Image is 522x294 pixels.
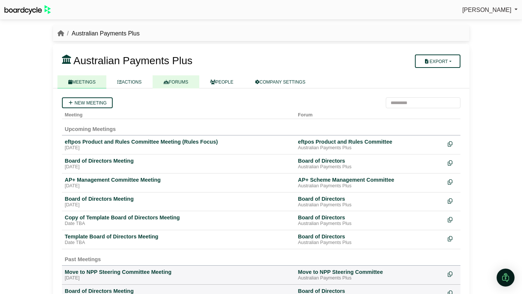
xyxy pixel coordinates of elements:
[298,196,442,208] a: Board of Directors Australian Payments Plus
[448,196,457,206] div: Make a copy
[65,157,292,170] a: Board of Directors Meeting [DATE]
[298,214,442,227] a: Board of Directors Australian Payments Plus
[298,221,442,227] div: Australian Payments Plus
[65,126,116,132] span: Upcoming Meetings
[298,138,442,151] a: eftpos Product and Rules Committee Australian Payments Plus
[65,183,292,189] div: [DATE]
[65,202,292,208] div: [DATE]
[298,269,442,281] a: Move to NPP Steering Committee Australian Payments Plus
[65,221,292,227] div: Date TBA
[298,233,442,246] a: Board of Directors Australian Payments Plus
[298,233,442,240] div: Board of Directors
[65,233,292,240] div: Template Board of Directors Meeting
[448,214,457,224] div: Make a copy
[57,75,107,88] a: MEETINGS
[65,214,292,221] div: Copy of Template Board of Directors Meeting
[65,145,292,151] div: [DATE]
[298,145,442,151] div: Australian Payments Plus
[448,233,457,243] div: Make a copy
[462,7,512,13] span: [PERSON_NAME]
[4,5,51,15] img: BoardcycleBlackGreen-aaafeed430059cb809a45853b8cf6d952af9d84e6e89e1f1685b34bfd5cb7d64.svg
[298,138,442,145] div: eftpos Product and Rules Committee
[65,196,292,202] div: Board of Directors Meeting
[244,75,316,88] a: COMPANY SETTINGS
[57,29,140,38] nav: breadcrumb
[65,157,292,164] div: Board of Directors Meeting
[65,233,292,246] a: Template Board of Directors Meeting Date TBA
[65,214,292,227] a: Copy of Template Board of Directors Meeting Date TBA
[462,5,518,15] a: [PERSON_NAME]
[65,269,292,281] a: Move to NPP Steering Committee Meeting [DATE]
[298,157,442,170] a: Board of Directors Australian Payments Plus
[298,269,442,275] div: Move to NPP Steering Committee
[199,75,244,88] a: PEOPLE
[298,164,442,170] div: Australian Payments Plus
[64,29,140,38] li: Australian Payments Plus
[153,75,199,88] a: FORUMS
[74,55,193,66] span: Australian Payments Plus
[298,196,442,202] div: Board of Directors
[65,164,292,170] div: [DATE]
[448,157,457,168] div: Make a copy
[65,138,292,151] a: eftpos Product and Rules Committee Meeting (Rules Focus) [DATE]
[448,176,457,187] div: Make a copy
[497,269,515,287] div: Open Intercom Messenger
[298,275,442,281] div: Australian Payments Plus
[298,176,442,183] div: AP+ Scheme Management Committee
[298,240,442,246] div: Australian Payments Plus
[65,240,292,246] div: Date TBA
[65,269,292,275] div: Move to NPP Steering Committee Meeting
[65,176,292,189] a: AP+ Management Committee Meeting [DATE]
[298,183,442,189] div: Australian Payments Plus
[65,275,292,281] div: [DATE]
[448,269,457,279] div: Make a copy
[415,54,460,68] button: Export
[62,97,113,108] a: New meeting
[298,176,442,189] a: AP+ Scheme Management Committee Australian Payments Plus
[298,214,442,221] div: Board of Directors
[65,256,101,262] span: Past Meetings
[62,108,295,119] th: Meeting
[65,196,292,208] a: Board of Directors Meeting [DATE]
[448,138,457,148] div: Make a copy
[106,75,152,88] a: ACTIONS
[298,157,442,164] div: Board of Directors
[295,108,445,119] th: Forum
[65,176,292,183] div: AP+ Management Committee Meeting
[298,202,442,208] div: Australian Payments Plus
[65,138,292,145] div: eftpos Product and Rules Committee Meeting (Rules Focus)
